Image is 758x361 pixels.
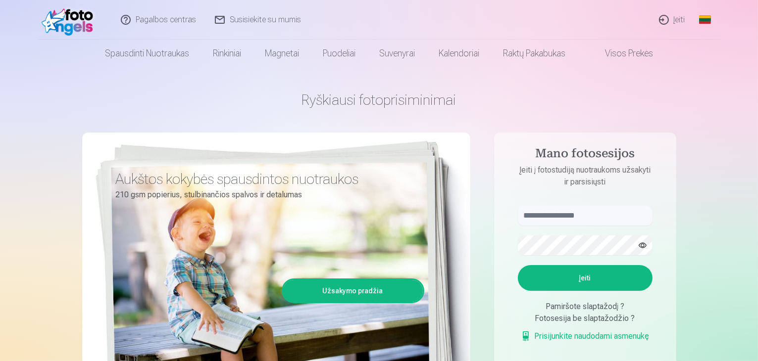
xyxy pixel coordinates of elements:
p: 210 gsm popierius, stulbinančios spalvos ir detalumas [116,188,417,202]
h4: Mano fotosesijos [508,146,662,164]
h3: Aukštos kokybės spausdintos nuotraukos [116,170,417,188]
a: Rinkiniai [201,40,253,67]
button: Įeiti [518,265,653,291]
a: Visos prekės [577,40,665,67]
a: Prisijunkite naudodami asmenukę [521,330,650,342]
a: Magnetai [253,40,311,67]
p: Įeiti į fotostudiją nuotraukoms užsakyti ir parsisiųsti [508,164,662,188]
a: Suvenyrai [367,40,427,67]
a: Spausdinti nuotraukas [93,40,201,67]
a: Kalendoriai [427,40,491,67]
a: Užsakymo pradžia [283,280,423,302]
a: Raktų pakabukas [491,40,577,67]
img: /fa2 [42,4,99,36]
div: Fotosesija be slaptažodžio ? [518,313,653,324]
a: Puodeliai [311,40,367,67]
h1: Ryškiausi fotoprisiminimai [82,91,676,109]
div: Pamiršote slaptažodį ? [518,301,653,313]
